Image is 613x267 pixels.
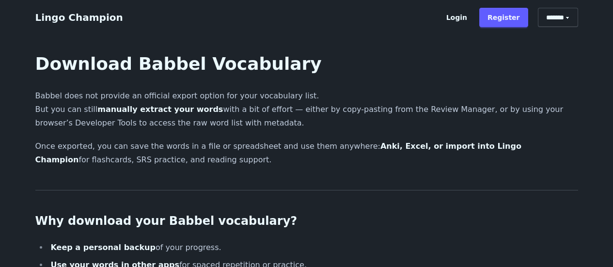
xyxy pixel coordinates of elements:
[51,243,156,252] strong: Keep a personal backup
[48,241,578,254] li: of your progress.
[35,140,578,167] p: Once exported, you can save the words in a file or spreadsheet and use them anywhere: for flashca...
[97,105,223,114] strong: manually extract your words
[35,54,578,74] h1: Download Babbel Vocabulary
[479,8,528,27] a: Register
[438,8,475,27] a: Login
[35,89,578,130] p: Babbel does not provide an official export option for your vocabulary list. But you can still wit...
[35,141,521,164] strong: Anki, Excel, or import into Lingo Champion
[35,12,123,23] a: Lingo Champion
[35,214,578,229] h2: Why download your Babbel vocabulary?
